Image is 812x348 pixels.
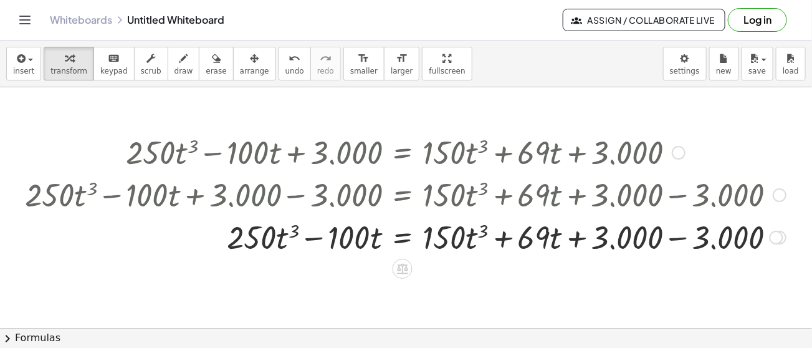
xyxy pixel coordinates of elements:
i: undo [289,51,300,66]
span: fullscreen [429,67,465,75]
i: keyboard [108,51,120,66]
div: Apply the same math to both sides of the equation [393,259,413,279]
button: Assign / Collaborate Live [563,9,725,31]
span: Assign / Collaborate Live [573,14,715,26]
span: erase [206,67,226,75]
span: redo [317,67,334,75]
span: insert [13,67,34,75]
button: redoredo [310,47,341,80]
i: format_size [358,51,370,66]
button: save [742,47,773,80]
i: format_size [396,51,408,66]
span: save [748,67,766,75]
span: new [716,67,732,75]
span: undo [285,67,304,75]
span: scrub [141,67,161,75]
button: insert [6,47,41,80]
span: transform [50,67,87,75]
button: load [776,47,806,80]
span: larger [391,67,413,75]
button: undoundo [279,47,311,80]
span: arrange [240,67,269,75]
button: transform [44,47,94,80]
i: redo [320,51,332,66]
button: draw [168,47,200,80]
button: keyboardkeypad [93,47,135,80]
button: fullscreen [422,47,472,80]
a: Whiteboards [50,14,112,26]
button: scrub [134,47,168,80]
button: format_sizelarger [384,47,419,80]
span: settings [670,67,700,75]
button: Log in [728,8,787,32]
span: smaller [350,67,378,75]
button: arrange [233,47,276,80]
span: load [783,67,799,75]
button: erase [199,47,233,80]
button: Toggle navigation [15,10,35,30]
button: settings [663,47,707,80]
button: format_sizesmaller [343,47,385,80]
span: draw [174,67,193,75]
button: new [709,47,739,80]
span: keypad [100,67,128,75]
